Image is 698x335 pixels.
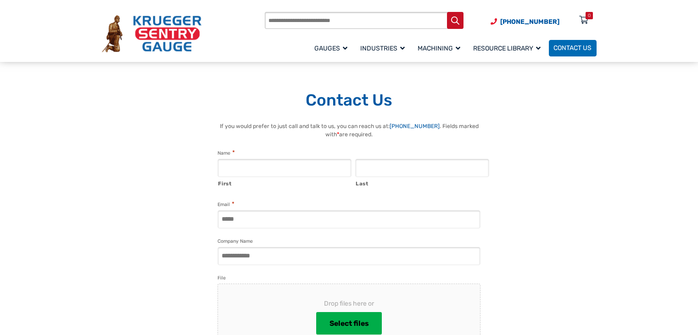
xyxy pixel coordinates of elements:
a: Resource Library [469,39,549,57]
span: Contact Us [553,45,592,52]
span: Machining [418,45,460,52]
label: File [218,274,226,282]
a: [PHONE_NUMBER] [390,123,440,129]
img: Krueger Sentry Gauge [102,15,201,52]
button: select files, file [316,312,382,335]
label: Last [356,178,489,188]
a: Gauges [310,39,356,57]
label: Company Name [218,237,253,246]
h1: Contact Us [102,90,597,111]
p: If you would prefer to just call and talk to us, you can reach us at: . Fields marked with are re... [208,122,490,139]
span: Industries [360,45,405,52]
span: [PHONE_NUMBER] [500,18,559,26]
div: 0 [588,12,591,19]
label: First [218,178,352,188]
a: Phone Number (920) 434-8860 [491,17,559,27]
span: Drop files here or [233,299,465,308]
label: Email [218,200,234,209]
span: Gauges [314,45,347,52]
legend: Name [218,149,235,157]
a: Contact Us [549,40,597,56]
a: Machining [413,39,469,57]
a: Industries [356,39,413,57]
span: Resource Library [473,45,541,52]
